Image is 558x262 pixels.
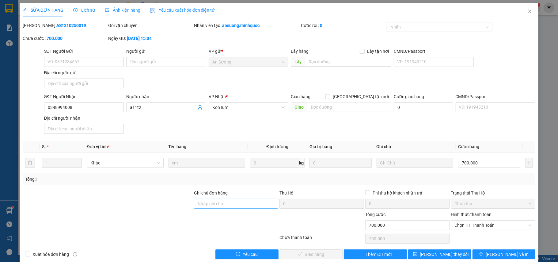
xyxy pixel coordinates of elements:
img: icon [150,8,155,13]
button: save[PERSON_NAME] thay đổi [408,249,471,259]
button: exclamation-circleYêu cầu [215,249,279,259]
label: Cước giao hàng [394,94,424,99]
span: clock-circle [73,8,78,12]
button: Close [521,3,538,20]
b: AS1310250019 [56,23,86,28]
div: SĐT Người Gửi [44,48,124,55]
label: Ghi chú đơn hàng [194,191,228,195]
div: Tổng: 1 [25,176,216,183]
span: exclamation-circle [236,252,240,257]
th: Ghi chú [374,141,456,153]
input: Dọc đường [305,57,391,67]
span: [PERSON_NAME] và In [486,251,529,258]
span: Tên hàng [169,144,187,149]
span: plus [359,252,363,257]
span: Lấy [291,57,305,67]
span: Lấy tận nơi [365,48,391,55]
span: Giá trị hàng [309,144,332,149]
span: Thu Hộ [279,191,294,195]
input: Cước giao hàng [394,102,453,112]
div: VP gửi [209,48,289,55]
span: Lịch sử [73,8,95,13]
div: Địa chỉ người gửi [44,69,124,76]
span: KonTum [212,103,285,112]
input: VD: Bàn, Ghế [169,158,245,168]
div: SĐT Người Nhận [44,93,124,100]
span: Khác [90,158,160,168]
span: Chưa thu [455,199,532,208]
div: Gói vận chuyển: [108,22,193,29]
input: Ghi Chú [377,158,454,168]
span: printer [479,252,483,257]
div: Trạng thái Thu Hộ [451,190,536,196]
span: Ảnh kiện hàng [105,8,140,13]
span: Định lượng [267,144,288,149]
span: edit [23,8,27,12]
span: Lấy hàng [291,49,309,54]
b: 700.000 [47,36,63,41]
span: Yêu cầu xuất hóa đơn điện tử [150,8,215,13]
button: checkGiao hàng [280,249,343,259]
span: kg [298,158,305,168]
input: Địa chỉ của người gửi [44,79,124,88]
button: plusThêm ĐH mới [344,249,407,259]
div: Chưa cước : [23,35,107,42]
label: Hình thức thanh toán [451,212,492,217]
span: close [527,9,532,14]
div: Cước rồi : [301,22,385,29]
span: Thêm ĐH mới [366,251,392,258]
span: [PERSON_NAME] thay đổi [420,251,469,258]
button: printer[PERSON_NAME] và In [473,249,536,259]
span: Cước hàng [458,144,479,149]
div: Người nhận [126,93,206,100]
span: Đơn vị tính [87,144,110,149]
span: Giao [291,102,307,112]
div: Nhân viên tạo: [194,22,300,29]
b: ansuong.minhquoc [222,23,260,28]
div: CMND/Passport [456,93,536,100]
input: Địa chỉ của người nhận [44,124,124,134]
button: delete [25,158,35,168]
input: 0 [309,158,371,168]
div: [PERSON_NAME]: [23,22,107,29]
span: info-circle [73,252,77,256]
span: Yêu cầu [243,251,258,258]
span: Giao hàng [291,94,310,99]
span: An Sương [212,57,285,67]
b: [DATE] 15:34 [127,36,152,41]
div: Người gửi [126,48,206,55]
span: user-add [198,105,203,110]
span: VP Nhận [209,94,226,99]
span: Chọn HT Thanh Toán [455,221,532,230]
input: Dọc đường [307,102,391,112]
span: SL [42,144,47,149]
div: CMND/Passport [394,48,474,55]
span: SỬA ĐƠN HÀNG [23,8,63,13]
div: Chưa thanh toán [279,234,365,245]
span: Xuất hóa đơn hàng [30,251,72,258]
span: Phí thu hộ khách nhận trả [370,190,425,196]
div: Địa chỉ người nhận [44,115,124,121]
span: Tổng cước [365,212,385,217]
div: Ngày GD: [108,35,193,42]
button: plus [525,158,533,168]
b: 0 [320,23,322,28]
span: [GEOGRAPHIC_DATA] tận nơi [330,93,391,100]
input: Ghi chú đơn hàng [194,199,279,209]
span: picture [105,8,109,12]
span: save [413,252,417,257]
